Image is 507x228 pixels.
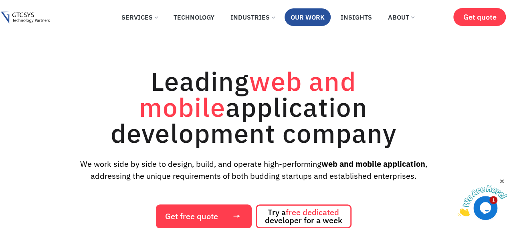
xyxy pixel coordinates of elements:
[453,8,506,26] a: Get quote
[463,13,496,21] span: Get quote
[286,207,339,218] span: free dedicated
[67,158,440,182] p: We work side by side to design, build, and operate high-performing , addressing the unique requir...
[165,212,218,220] span: Get free quote
[139,64,356,124] span: web and mobile
[1,12,49,24] img: Gtcsys logo
[115,8,164,26] a: Services
[168,8,220,26] a: Technology
[224,8,281,26] a: Industries
[73,68,434,146] h1: Leading application development company
[265,208,342,224] span: Try a developer for a week
[335,8,378,26] a: Insights
[382,8,420,26] a: About
[457,178,507,216] iframe: chat widget
[321,158,425,169] strong: web and mobile application
[285,8,331,26] a: Our Work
